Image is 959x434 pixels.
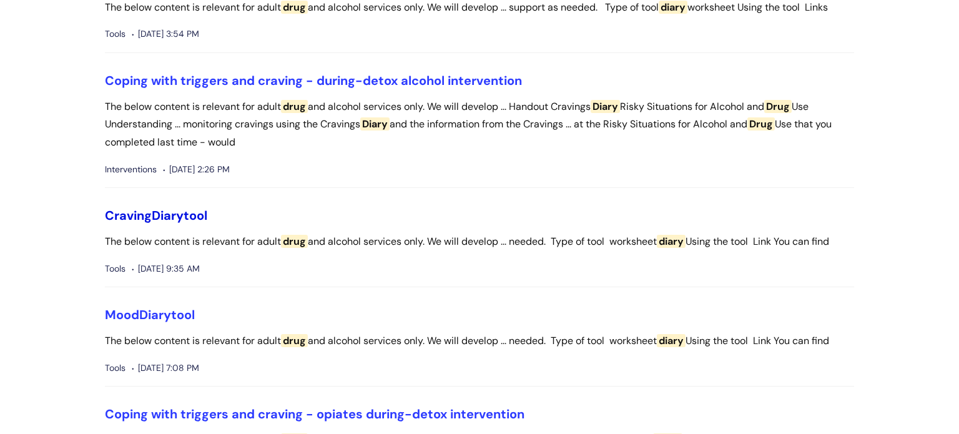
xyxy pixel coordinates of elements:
[281,1,308,14] span: drug
[163,162,230,177] span: [DATE] 2:26 PM
[591,100,620,113] span: Diary
[281,100,308,113] span: drug
[105,406,524,422] a: Coping with triggers and craving - opiates during-detox intervention
[105,26,125,42] span: Tools
[152,207,184,224] span: Diary
[132,261,200,277] span: [DATE] 9:35 AM
[105,332,854,350] p: The below content is relevant for adult and alcohol services only. We will develop ... needed. Ty...
[281,235,308,248] span: drug
[105,261,125,277] span: Tools
[105,98,854,152] p: The below content is relevant for adult and alcohol services only. We will develop ... Handout Cr...
[659,1,687,14] span: diary
[105,72,522,89] a: Coping with triggers and craving - during-detox alcohol intervention
[105,360,125,376] span: Tools
[657,235,686,248] span: diary
[132,26,199,42] span: [DATE] 3:54 PM
[281,334,308,347] span: drug
[657,334,686,347] span: diary
[132,360,199,376] span: [DATE] 7:08 PM
[747,117,775,131] span: Drug
[105,233,854,251] p: The below content is relevant for adult and alcohol services only. We will develop ... needed. Ty...
[139,307,171,323] span: Diary
[105,162,157,177] span: Interventions
[105,307,195,323] a: MoodDiarytool
[360,117,390,131] span: Diary
[105,207,207,224] a: CravingDiarytool
[764,100,792,113] span: Drug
